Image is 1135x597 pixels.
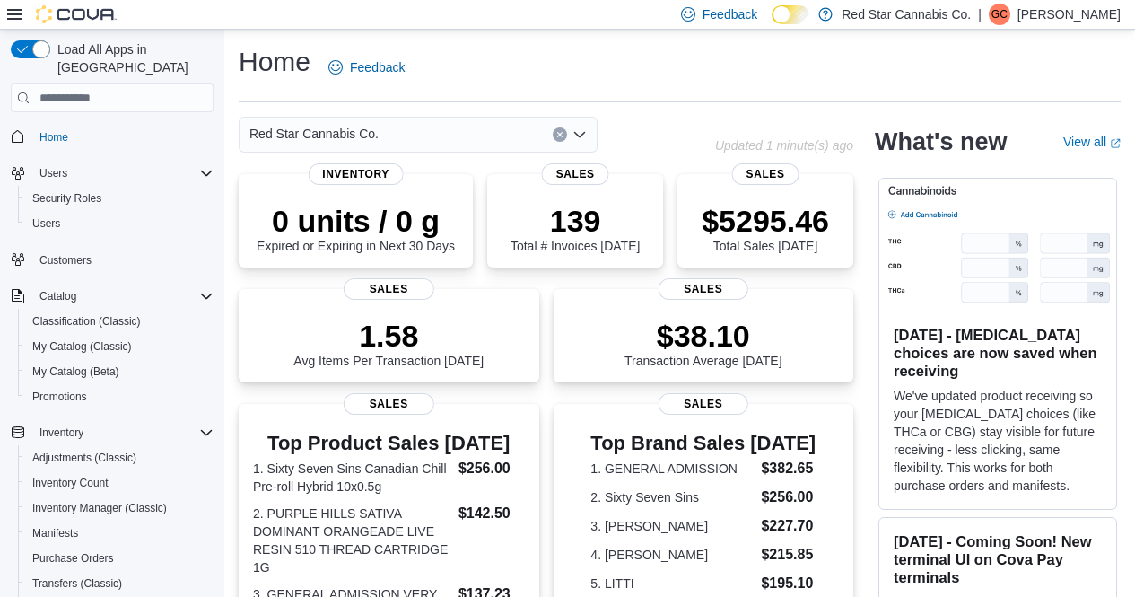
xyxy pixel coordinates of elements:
span: Sales [344,278,433,300]
span: Inventory Count [32,476,109,490]
a: Manifests [25,522,85,544]
span: GC [991,4,1008,25]
a: Users [25,213,67,234]
button: Inventory [32,422,91,443]
a: My Catalog (Classic) [25,336,139,357]
dd: $227.70 [761,515,816,537]
dt: 1. Sixty Seven Sins Canadian Chill Pre-roll Hybrid 10x0.5g [253,460,451,496]
button: Purchase Orders [18,546,221,571]
span: Adjustments (Classic) [25,447,214,469]
span: My Catalog (Classic) [25,336,214,357]
span: Users [39,166,67,180]
button: Customers [4,247,221,273]
span: Inventory Count [25,472,214,494]
button: My Catalog (Beta) [18,359,221,384]
span: Feedback [350,58,405,76]
a: Adjustments (Classic) [25,447,144,469]
div: Gianfranco Catalano [989,4,1010,25]
a: Inventory Manager (Classic) [25,497,174,519]
div: Transaction Average [DATE] [624,318,782,368]
button: Catalog [4,284,221,309]
span: Purchase Orders [32,551,114,566]
button: Security Roles [18,186,221,211]
span: Inventory Manager (Classic) [25,497,214,519]
span: Promotions [25,386,214,408]
a: Inventory Count [25,472,116,494]
p: Red Star Cannabis Co. [842,4,971,25]
h3: [DATE] - [MEDICAL_DATA] choices are now saved when receiving [894,326,1102,380]
p: [PERSON_NAME] [1017,4,1121,25]
div: Avg Items Per Transaction [DATE] [293,318,484,368]
button: Inventory [4,420,221,445]
span: Transfers (Classic) [32,576,122,591]
span: Customers [32,249,214,271]
span: Inventory [32,422,214,443]
h3: Top Product Sales [DATE] [253,433,525,454]
button: Promotions [18,384,221,409]
button: Inventory Manager (Classic) [18,496,221,521]
a: Customers [32,250,99,271]
span: Inventory [39,426,83,440]
span: Manifests [25,522,214,544]
button: My Catalog (Classic) [18,334,221,359]
button: Home [4,123,221,149]
span: Manifests [32,526,78,540]
h1: Home [239,44,310,80]
dt: 5. LITTI [590,575,754,593]
a: Feedback [321,49,412,85]
span: Feedback [703,5,757,23]
dd: $256.00 [761,487,816,508]
dd: $195.10 [761,573,816,594]
p: 0 units / 0 g [257,203,455,239]
span: Customers [39,253,92,268]
div: Total Sales [DATE] [702,203,829,253]
span: Sales [659,278,748,300]
button: Open list of options [572,127,587,142]
span: Classification (Classic) [32,314,141,329]
span: Catalog [39,289,76,303]
img: Cova [36,5,117,23]
a: Classification (Classic) [25,311,148,332]
button: Adjustments (Classic) [18,445,221,470]
span: Security Roles [32,191,101,206]
p: $5295.46 [702,203,829,239]
a: Purchase Orders [25,548,121,569]
button: Transfers (Classic) [18,571,221,596]
span: Sales [659,393,748,415]
span: Users [32,216,60,231]
button: Catalog [32,285,83,307]
button: Users [18,211,221,236]
span: Catalog [32,285,214,307]
input: Dark Mode [772,5,809,24]
span: Sales [542,163,609,185]
span: Red Star Cannabis Co. [249,123,379,145]
a: Transfers (Classic) [25,573,129,594]
p: 139 [511,203,640,239]
dd: $256.00 [458,458,525,479]
h3: [DATE] - Coming Soon! New terminal UI on Cova Pay terminals [894,532,1102,586]
dd: $142.50 [458,503,525,524]
span: Inventory [308,163,404,185]
button: Inventory Count [18,470,221,496]
span: Security Roles [25,188,214,209]
span: Users [32,162,214,184]
button: Clear input [553,127,567,142]
div: Total # Invoices [DATE] [511,203,640,253]
span: Sales [344,393,433,415]
dt: 1. GENERAL ADMISSION [590,460,754,478]
button: Users [32,162,74,184]
span: My Catalog (Classic) [32,339,132,354]
span: Purchase Orders [25,548,214,569]
p: We've updated product receiving so your [MEDICAL_DATA] choices (like THCa or CBG) stay visible fo... [894,387,1102,495]
span: Transfers (Classic) [25,573,214,594]
div: Expired or Expiring in Next 30 Days [257,203,455,253]
button: Classification (Classic) [18,309,221,334]
span: Sales [732,163,799,185]
dt: 4. [PERSON_NAME] [590,546,754,564]
dt: 2. PURPLE HILLS SATIVA DOMINANT ORANGEADE LIVE RESIN 510 THREAD CARTRIDGE 1G [253,505,451,576]
dd: $382.65 [761,458,816,479]
dt: 3. [PERSON_NAME] [590,517,754,535]
span: Promotions [32,390,87,404]
span: Users [25,213,214,234]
